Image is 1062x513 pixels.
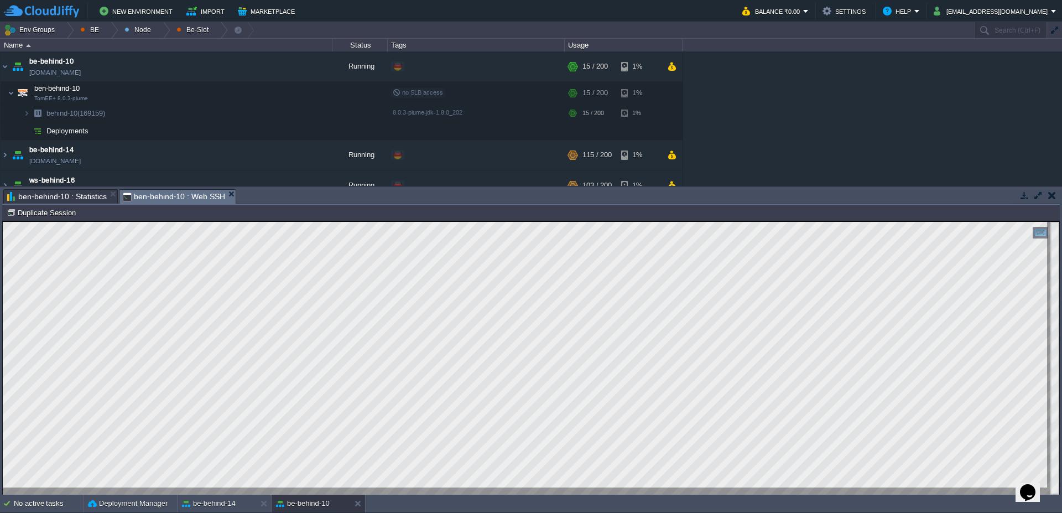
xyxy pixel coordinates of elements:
[23,122,30,139] img: AMDAwAAAACH5BAEAAAAALAAAAAABAAEAAAICRAEAOw==
[621,105,657,122] div: 1%
[582,51,608,81] div: 15 / 200
[582,170,612,200] div: 103 / 200
[45,108,107,118] span: behind-10
[10,170,25,200] img: AMDAwAAAACH5BAEAAAAALAAAAAABAAEAAAICRAEAOw==
[934,4,1051,18] button: [EMAIL_ADDRESS][DOMAIN_NAME]
[10,140,25,170] img: AMDAwAAAACH5BAEAAAAALAAAAAABAAEAAAICRAEAOw==
[45,108,107,118] a: behind-10(169159)
[1,51,9,81] img: AMDAwAAAACH5BAEAAAAALAAAAAABAAEAAAICRAEAOw==
[1,39,332,51] div: Name
[333,39,387,51] div: Status
[582,140,612,170] div: 115 / 200
[14,495,83,512] div: No active tasks
[621,140,657,170] div: 1%
[88,498,168,509] button: Deployment Manager
[80,22,103,38] button: BE
[182,498,236,509] button: be-behind-14
[123,190,225,204] span: ben-behind-10 : Web SSH
[176,22,212,38] button: Be-Slot
[621,51,657,81] div: 1%
[1,140,9,170] img: AMDAwAAAACH5BAEAAAAALAAAAAABAAEAAAICRAEAOw==
[332,140,388,170] div: Running
[4,4,79,18] img: CloudJiffy
[34,95,88,102] span: TomEE+ 8.0.3-plume
[15,82,30,104] img: AMDAwAAAACH5BAEAAAAALAAAAAABAAEAAAICRAEAOw==
[30,122,45,139] img: AMDAwAAAACH5BAEAAAAALAAAAAABAAEAAAICRAEAOw==
[582,105,604,122] div: 15 / 200
[29,67,81,78] a: [DOMAIN_NAME]
[100,4,176,18] button: New Environment
[29,56,74,67] a: be-behind-10
[388,39,564,51] div: Tags
[186,4,228,18] button: Import
[26,44,31,47] img: AMDAwAAAACH5BAEAAAAALAAAAAABAAEAAAICRAEAOw==
[23,105,30,122] img: AMDAwAAAACH5BAEAAAAALAAAAAABAAEAAAICRAEAOw==
[742,4,803,18] button: Balance ₹0.00
[565,39,682,51] div: Usage
[621,82,657,104] div: 1%
[4,22,59,38] button: Env Groups
[1016,469,1051,502] iframe: chat widget
[238,4,298,18] button: Marketplace
[393,89,443,96] span: no SLB access
[582,82,608,104] div: 15 / 200
[33,84,81,92] a: ben-behind-10TomEE+ 8.0.3-plume
[1,170,9,200] img: AMDAwAAAACH5BAEAAAAALAAAAAABAAEAAAICRAEAOw==
[332,51,388,81] div: Running
[7,208,79,217] button: Duplicate Session
[822,4,869,18] button: Settings
[45,126,90,136] a: Deployments
[8,82,14,104] img: AMDAwAAAACH5BAEAAAAALAAAAAABAAEAAAICRAEAOw==
[33,84,81,93] span: ben-behind-10
[124,22,155,38] button: Node
[77,109,105,117] span: (169159)
[621,170,657,200] div: 1%
[332,170,388,200] div: Running
[29,156,81,167] a: [DOMAIN_NAME]
[883,4,914,18] button: Help
[7,190,107,203] span: ben-behind-10 : Statistics
[393,109,462,116] span: 8.0.3-plume-jdk-1.8.0_202
[30,105,45,122] img: AMDAwAAAACH5BAEAAAAALAAAAAABAAEAAAICRAEAOw==
[276,498,330,509] button: be-behind-10
[10,51,25,81] img: AMDAwAAAACH5BAEAAAAALAAAAAABAAEAAAICRAEAOw==
[29,175,75,186] a: ws-behind-16
[29,144,74,156] a: be-behind-14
